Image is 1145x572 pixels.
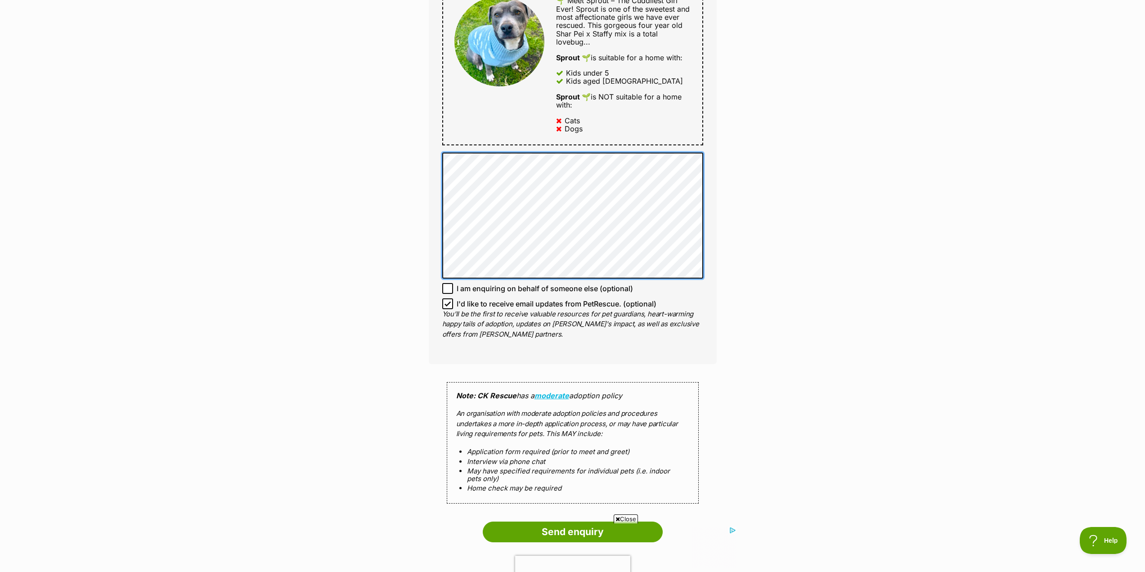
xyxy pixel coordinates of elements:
div: Cats [565,117,580,125]
strong: Sprout 🌱 [556,53,591,62]
div: Dogs [565,125,583,133]
p: You'll be the first to receive valuable resources for pet guardians, heart-warming happy tails of... [442,309,703,340]
span: I am enquiring on behalf of someone else (optional) [457,283,633,294]
div: Kids under 5 [566,69,609,77]
div: Kids aged [DEMOGRAPHIC_DATA] [566,77,683,85]
strong: Note: CK Rescue [456,391,516,400]
li: Interview via phone chat [467,458,678,465]
div: has a adoption policy [447,382,699,503]
iframe: Help Scout Beacon - Open [1080,527,1127,554]
li: Application form required (prior to meet and greet) [467,448,678,455]
div: is NOT suitable for a home with: [556,93,691,109]
input: Send enquiry [483,522,663,542]
span: Sprout is one of the sweetest and most affectionate girls we have ever rescued. This gorgeous fou... [556,5,690,47]
div: is suitable for a home with: [556,54,691,62]
a: moderate [534,391,569,400]
strong: Sprout 🌱 [556,92,591,101]
li: Home check may be required [467,484,678,492]
li: May have specified requirements for individual pets (i.e. indoor pets only) [467,467,678,483]
p: An organisation with moderate adoption policies and procedures undertakes a more in-depth applica... [456,409,689,439]
iframe: Advertisement [409,527,736,567]
span: I'd like to receive email updates from PetRescue. (optional) [457,298,656,309]
span: Close [614,514,638,523]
